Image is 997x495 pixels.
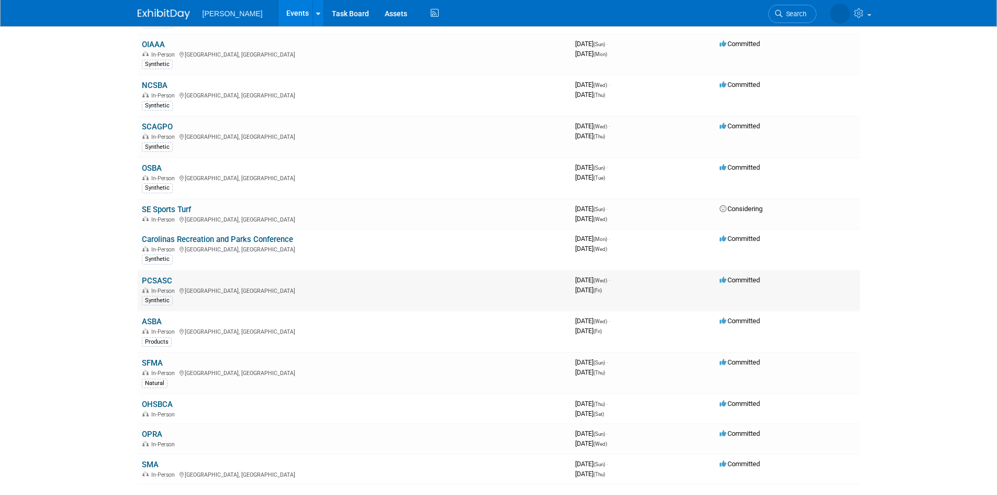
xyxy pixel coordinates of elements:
span: Considering [720,205,763,213]
span: [DATE] [575,358,608,366]
span: [DATE] [575,91,605,98]
span: (Tue) [593,175,605,181]
span: [DATE] [575,40,608,48]
span: In-Person [151,370,178,377]
div: Synthetic [142,101,173,111]
div: Synthetic [142,60,173,69]
div: [GEOGRAPHIC_DATA], [GEOGRAPHIC_DATA] [142,286,567,294]
span: (Thu) [593,134,605,139]
span: [DATE] [575,132,605,140]
span: (Wed) [593,278,607,283]
a: ASBA [142,317,162,326]
div: [GEOGRAPHIC_DATA], [GEOGRAPHIC_DATA] [142,245,567,253]
span: In-Person [151,246,178,253]
span: (Mon) [593,236,607,242]
div: Synthetic [142,296,173,305]
span: (Sat) [593,411,604,417]
div: Synthetic [142,183,173,193]
span: [PERSON_NAME] [203,9,263,18]
span: In-Person [151,134,178,140]
a: NCSBA [142,81,167,90]
a: OPRA [142,430,162,439]
span: - [607,400,608,408]
div: [GEOGRAPHIC_DATA], [GEOGRAPHIC_DATA] [142,132,567,140]
span: (Thu) [593,471,605,477]
div: Natural [142,379,167,388]
span: (Thu) [593,401,605,407]
a: SE Sports Turf [142,205,191,214]
span: [DATE] [575,317,610,325]
span: In-Person [151,441,178,448]
span: - [607,40,608,48]
img: In-Person Event [142,216,149,222]
span: In-Person [151,328,178,335]
span: (Wed) [593,124,607,129]
a: OSBA [142,163,162,173]
span: (Fri) [593,288,602,293]
span: (Sun) [593,165,605,171]
a: Carolinas Recreation and Parks Conference [142,235,293,244]
span: - [609,317,610,325]
span: [DATE] [575,50,607,58]
img: In-Person Event [142,441,149,446]
div: [GEOGRAPHIC_DATA], [GEOGRAPHIC_DATA] [142,470,567,478]
img: In-Person Event [142,175,149,180]
span: [DATE] [575,327,602,335]
span: (Wed) [593,441,607,447]
img: Leona Burton Rojas [830,4,850,24]
span: - [607,358,608,366]
div: [GEOGRAPHIC_DATA], [GEOGRAPHIC_DATA] [142,173,567,182]
span: In-Person [151,175,178,182]
div: Synthetic [142,255,173,264]
a: Search [768,5,816,23]
span: [DATE] [575,81,610,89]
span: [DATE] [575,122,610,130]
div: [GEOGRAPHIC_DATA], [GEOGRAPHIC_DATA] [142,91,567,99]
span: [DATE] [575,163,608,171]
img: In-Person Event [142,92,149,97]
img: In-Person Event [142,370,149,375]
span: (Sun) [593,41,605,47]
span: [DATE] [575,470,605,478]
span: Committed [720,460,760,468]
span: (Mon) [593,51,607,57]
span: [DATE] [575,215,607,223]
a: SCAGPO [142,122,173,131]
img: In-Person Event [142,471,149,477]
span: Committed [720,235,760,243]
img: In-Person Event [142,246,149,251]
span: Search [782,10,806,18]
div: Synthetic [142,142,173,152]
span: (Wed) [593,318,607,324]
span: Committed [720,358,760,366]
span: (Sun) [593,360,605,366]
a: OHSBCA [142,400,173,409]
img: In-Person Event [142,134,149,139]
span: - [609,276,610,284]
span: - [609,235,610,243]
a: PCSASC [142,276,172,285]
span: (Sun) [593,431,605,437]
span: - [607,460,608,468]
img: In-Person Event [142,328,149,334]
span: - [609,81,610,89]
span: (Sun) [593,461,605,467]
span: In-Person [151,216,178,223]
img: In-Person Event [142,288,149,293]
a: OIAAA [142,40,165,49]
div: [GEOGRAPHIC_DATA], [GEOGRAPHIC_DATA] [142,327,567,335]
span: - [607,430,608,437]
span: (Fri) [593,328,602,334]
span: [DATE] [575,460,608,468]
div: [GEOGRAPHIC_DATA], [GEOGRAPHIC_DATA] [142,215,567,223]
span: [DATE] [575,430,608,437]
span: - [607,205,608,213]
span: Committed [720,276,760,284]
span: - [609,122,610,130]
span: (Thu) [593,92,605,98]
a: SFMA [142,358,163,368]
span: [DATE] [575,205,608,213]
span: [DATE] [575,400,608,408]
span: - [607,163,608,171]
span: In-Person [151,411,178,418]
